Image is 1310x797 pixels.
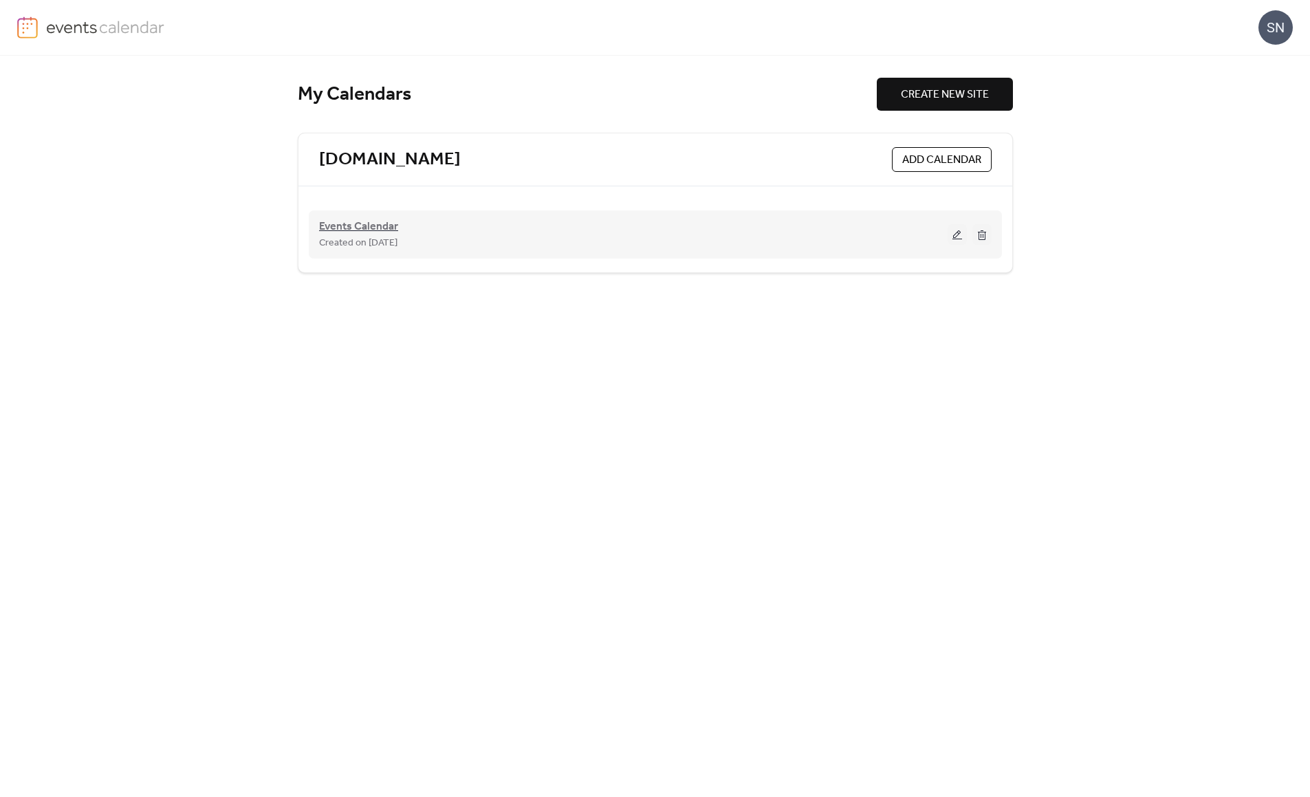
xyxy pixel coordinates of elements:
div: My Calendars [298,83,877,107]
span: Created on [DATE] [319,235,397,252]
a: [DOMAIN_NAME] [319,149,461,171]
img: logo [17,17,38,39]
div: SN [1258,10,1293,45]
button: CREATE NEW SITE [877,78,1013,111]
a: Events Calendar [319,223,398,231]
span: ADD CALENDAR [902,152,981,168]
span: CREATE NEW SITE [901,87,989,103]
img: logo-type [46,17,165,37]
button: ADD CALENDAR [892,147,992,172]
span: Events Calendar [319,219,398,235]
